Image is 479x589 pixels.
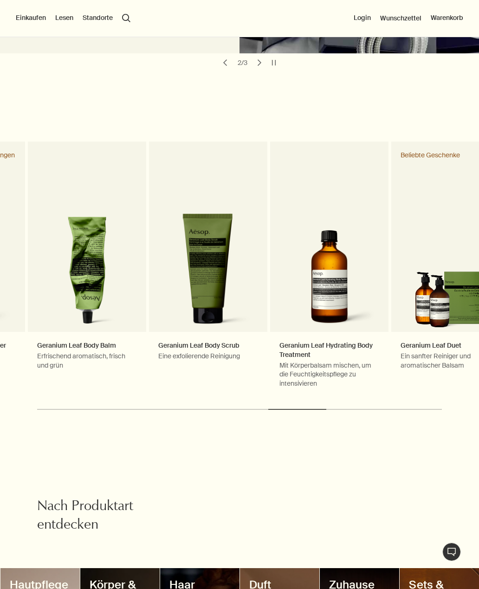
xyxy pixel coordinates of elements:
[28,142,146,397] a: Geranium Leaf Body BalmErfrischend aromatisch, frisch und grünGeranium Leaf Body Balm 100 mL in g...
[55,13,73,23] button: Lesen
[270,142,388,397] a: Geranium Leaf Hydrating Body TreatmentMit Körperbalsam mischen, um die Feuchtigkeitspflege zu int...
[267,56,280,69] button: pause
[122,14,130,22] button: Menüpunkt "Suche" öffnen
[431,13,463,23] button: Warenkorb
[354,13,371,23] button: Login
[442,543,461,561] button: Live-Support Chat
[83,13,113,23] button: Standorte
[253,56,266,69] button: next slide
[149,142,267,397] a: Geranium Leaf Body ScrubEine exfolierende ReinigungGeranium Leaf Body Scrub in green tube
[16,13,46,23] button: Einkaufen
[235,58,249,67] div: 2 / 3
[37,498,172,535] h2: Nach Produktart entdecken
[380,14,421,22] a: Wunschzettel
[219,56,232,69] button: previous slide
